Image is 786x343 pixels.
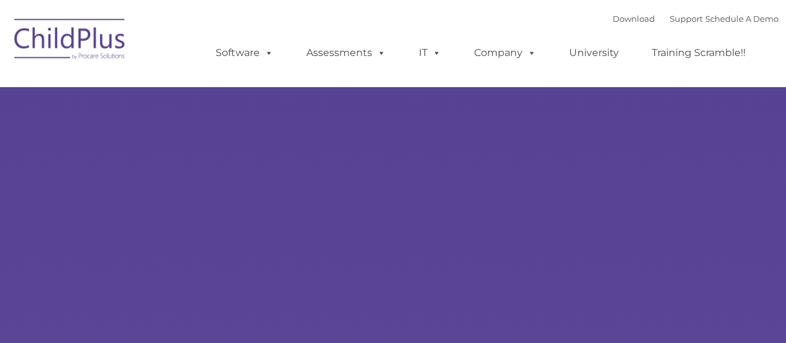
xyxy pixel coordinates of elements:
img: ChildPlus by Procare Solutions [8,10,132,72]
a: IT [406,40,454,65]
a: Support [670,14,703,24]
a: Company [462,40,549,65]
a: Software [203,40,286,65]
a: Training Scramble!! [639,40,758,65]
a: Schedule A Demo [705,14,779,24]
a: Assessments [294,40,398,65]
font: | [613,14,779,24]
a: Download [613,14,655,24]
a: University [557,40,631,65]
